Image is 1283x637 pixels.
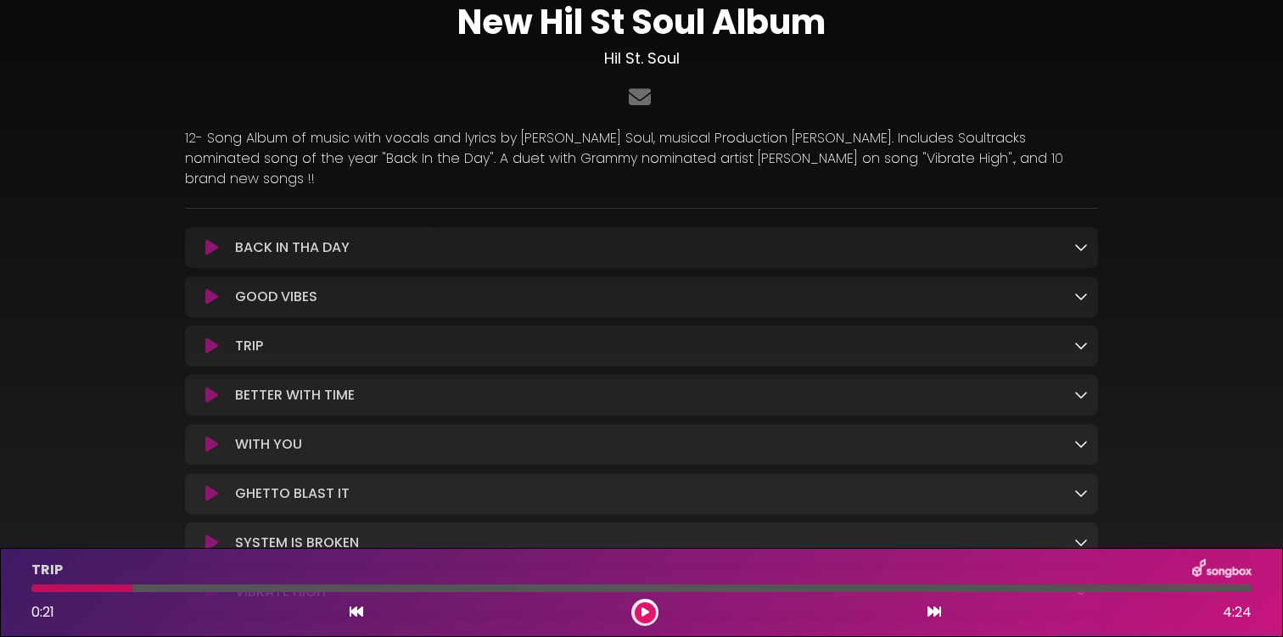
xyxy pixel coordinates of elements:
p: BETTER WITH TIME [235,385,355,405]
span: 0:21 [31,602,54,622]
p: TRIP [235,336,263,356]
p: SYSTEM IS BROKEN [235,533,359,553]
span: 4:24 [1223,602,1252,623]
p: WITH YOU [235,434,302,455]
h3: Hil St. Soul [185,49,1098,68]
img: songbox-logo-white.png [1192,559,1252,581]
p: BACK IN THA DAY [235,237,350,258]
p: GHETTO BLAST IT [235,483,350,504]
p: 12- Song Album of music with vocals and lyrics by [PERSON_NAME] Soul, musical Production [PERSON_... [185,128,1098,189]
p: GOOD VIBES [235,287,317,307]
p: TRIP [31,560,63,580]
h1: New Hil St Soul Album [185,2,1098,42]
